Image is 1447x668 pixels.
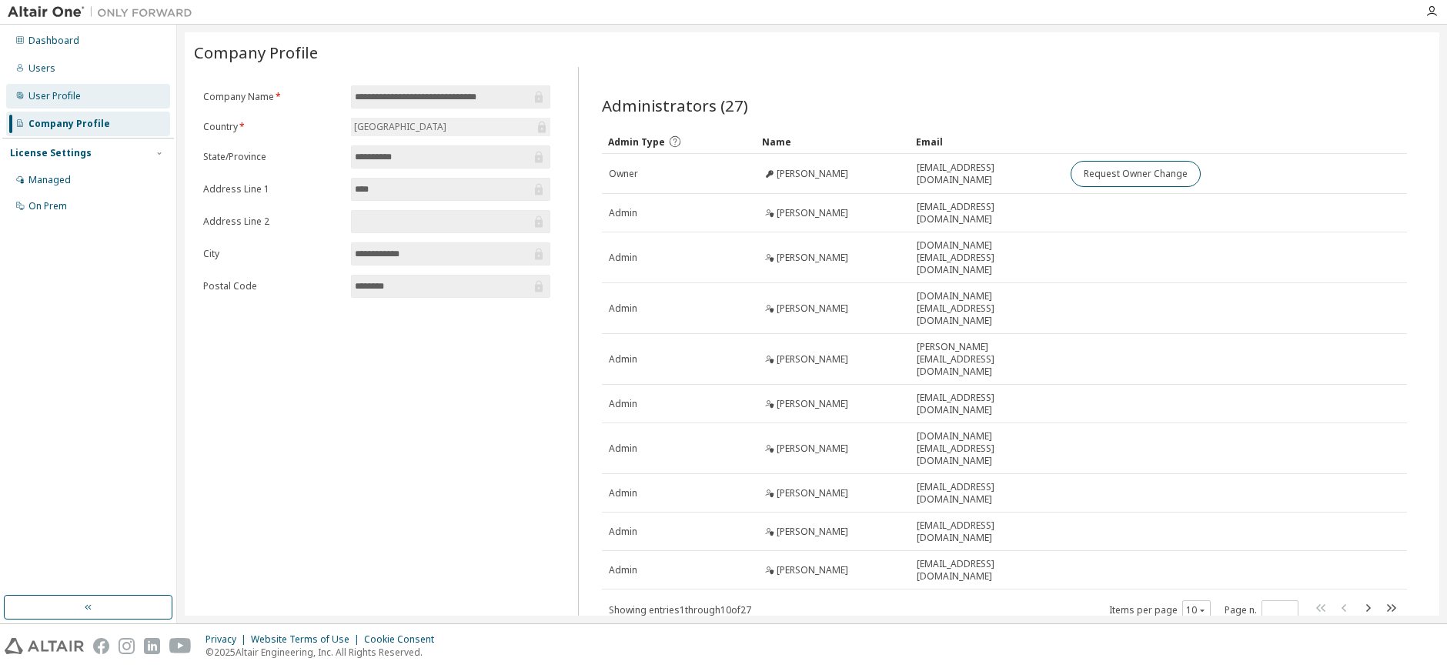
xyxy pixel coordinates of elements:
span: Admin [609,443,637,455]
div: User Profile [28,90,81,102]
div: Email [916,129,1058,154]
span: Admin [609,302,637,315]
div: [GEOGRAPHIC_DATA] [352,119,449,135]
div: Users [28,62,55,75]
span: [DOMAIN_NAME][EMAIL_ADDRESS][DOMAIN_NAME] [917,239,1057,276]
label: Postal Code [203,280,342,292]
img: linkedin.svg [144,638,160,654]
div: Name [762,129,904,154]
span: Admin [609,207,637,219]
button: 10 [1186,604,1207,616]
label: Address Line 1 [203,183,342,195]
span: [EMAIL_ADDRESS][DOMAIN_NAME] [917,201,1057,225]
span: Items per page [1109,600,1211,620]
img: youtube.svg [169,638,192,654]
span: Admin [609,353,637,366]
span: Showing entries 1 through 10 of 27 [609,603,751,616]
img: facebook.svg [93,638,109,654]
div: [GEOGRAPHIC_DATA] [351,118,550,136]
span: Owner [609,168,638,180]
span: [PERSON_NAME] [777,443,848,455]
span: Admin [609,252,637,264]
div: License Settings [10,147,92,159]
span: [EMAIL_ADDRESS][DOMAIN_NAME] [917,162,1057,186]
span: Admin [609,398,637,410]
span: Admin [609,526,637,538]
img: instagram.svg [119,638,135,654]
span: [PERSON_NAME] [777,353,848,366]
div: Website Terms of Use [251,633,364,646]
span: [PERSON_NAME] [777,487,848,499]
label: Company Name [203,91,342,103]
div: On Prem [28,200,67,212]
label: City [203,248,342,260]
div: Managed [28,174,71,186]
label: State/Province [203,151,342,163]
span: Page n. [1225,600,1298,620]
span: [PERSON_NAME] [777,207,848,219]
span: [PERSON_NAME][EMAIL_ADDRESS][DOMAIN_NAME] [917,341,1057,378]
p: © 2025 Altair Engineering, Inc. All Rights Reserved. [206,646,443,659]
span: Admin Type [608,135,665,149]
span: [EMAIL_ADDRESS][DOMAIN_NAME] [917,558,1057,583]
div: Dashboard [28,35,79,47]
span: [EMAIL_ADDRESS][DOMAIN_NAME] [917,481,1057,506]
span: [PERSON_NAME] [777,398,848,410]
button: Request Owner Change [1071,161,1201,187]
span: [DOMAIN_NAME][EMAIL_ADDRESS][DOMAIN_NAME] [917,290,1057,327]
img: Altair One [8,5,200,20]
span: Admin [609,487,637,499]
span: [PERSON_NAME] [777,252,848,264]
span: [DOMAIN_NAME][EMAIL_ADDRESS][DOMAIN_NAME] [917,430,1057,467]
span: [PERSON_NAME] [777,168,848,180]
span: Administrators (27) [602,95,748,116]
label: Country [203,121,342,133]
span: [EMAIL_ADDRESS][DOMAIN_NAME] [917,519,1057,544]
div: Cookie Consent [364,633,443,646]
span: Company Profile [194,42,318,63]
div: Company Profile [28,118,110,130]
span: [PERSON_NAME] [777,526,848,538]
span: Admin [609,564,637,576]
img: altair_logo.svg [5,638,84,654]
div: Privacy [206,633,251,646]
span: [PERSON_NAME] [777,302,848,315]
span: [PERSON_NAME] [777,564,848,576]
label: Address Line 2 [203,215,342,228]
span: [EMAIL_ADDRESS][DOMAIN_NAME] [917,392,1057,416]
